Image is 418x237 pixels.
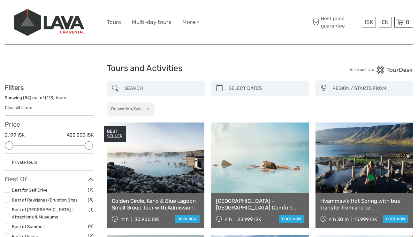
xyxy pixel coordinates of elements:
[354,217,377,222] div: 15.999 ISK
[88,196,94,203] span: (5)
[88,206,94,213] span: (1)
[12,160,37,165] a: Private tours
[238,217,261,222] div: 23.999 ISK
[216,198,304,211] a: [GEOGRAPHIC_DATA] - [GEOGRAPHIC_DATA] Comfort including admission
[329,217,349,222] span: 4 h 30 m
[379,17,391,28] div: EN
[47,95,53,101] label: 113
[279,215,304,223] a: book now
[182,18,199,27] a: More
[5,95,94,105] div: Showing ( ) out of ( ) tours
[134,217,159,222] div: 30.900 ISK
[88,223,94,230] span: (4)
[365,19,373,25] span: ISK
[122,83,201,94] input: SEARCH
[121,217,129,222] span: 11 h
[132,18,171,27] a: Multi-day tours
[25,95,30,101] label: 54
[12,224,44,229] a: Best of Summer
[320,198,408,211] a: Hvammsvík Hot Spring with bus transfer from and to [GEOGRAPHIC_DATA]
[67,132,94,138] label: 423.200 ISK
[88,186,94,194] span: (2)
[111,106,141,111] h2: Relaxation/Spa
[5,132,25,138] label: 2.199 ISK
[12,187,48,193] a: Best for Self Drive
[5,175,94,183] h3: Best Of
[12,197,78,202] a: Best of Reykjanes/Eruption Sites
[104,126,126,142] div: BEST SELLER
[12,207,74,219] a: Best of [GEOGRAPHIC_DATA] - Attractions & Museums
[330,83,410,94] button: REGION / STARTS FROM
[225,217,232,222] span: 4 h
[405,19,410,25] span: 0
[142,106,151,112] button: x
[311,15,360,29] span: Best price guarantee
[107,63,311,74] h1: Tours and Activities
[107,18,121,27] a: Tours
[226,83,306,94] input: SELECT DATES
[383,215,408,223] a: book now
[175,215,200,223] a: book now
[5,84,24,91] strong: Filters
[5,105,32,110] a: Clear all filters
[112,198,200,211] a: Golden Circle, Kerid & Blue Lagoon Small Group Tour with Admission Ticket
[348,66,413,74] img: PurchaseViaTourDesk.png
[5,121,94,128] h3: Price
[14,9,84,36] img: 523-13fdf7b0-e410-4b32-8dc9-7907fc8d33f7_logo_big.jpg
